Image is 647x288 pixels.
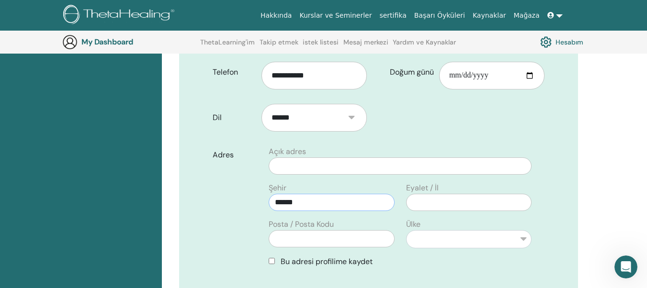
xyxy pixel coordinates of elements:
[295,7,375,24] a: Kurslar ve Seminerler
[383,63,439,81] label: Doğum günü
[269,146,306,157] label: Açık adres
[63,5,178,26] img: logo.png
[406,182,439,194] label: Eyalet / İl
[540,34,552,50] img: cog.svg
[269,219,334,230] label: Posta / Posta Kodu
[205,146,263,164] label: Adres
[540,34,583,50] a: Hesabım
[410,7,469,24] a: Başarı Öyküleri
[406,219,420,230] label: Ülke
[510,7,543,24] a: Mağaza
[469,7,510,24] a: Kaynaklar
[303,38,339,54] a: istek listesi
[269,182,286,194] label: Şehir
[393,38,456,54] a: Yardım ve Kaynaklar
[375,7,410,24] a: sertifika
[614,255,637,278] iframe: Intercom live chat
[281,256,373,266] span: Bu adresi profilime kaydet
[205,109,262,127] label: Dil
[81,37,177,46] h3: My Dashboard
[260,38,298,54] a: Takip etmek
[205,63,262,81] label: Telefon
[343,38,388,54] a: Mesaj merkezi
[62,34,78,50] img: generic-user-icon.jpg
[200,38,255,54] a: ThetaLearning'im
[257,7,296,24] a: Hakkında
